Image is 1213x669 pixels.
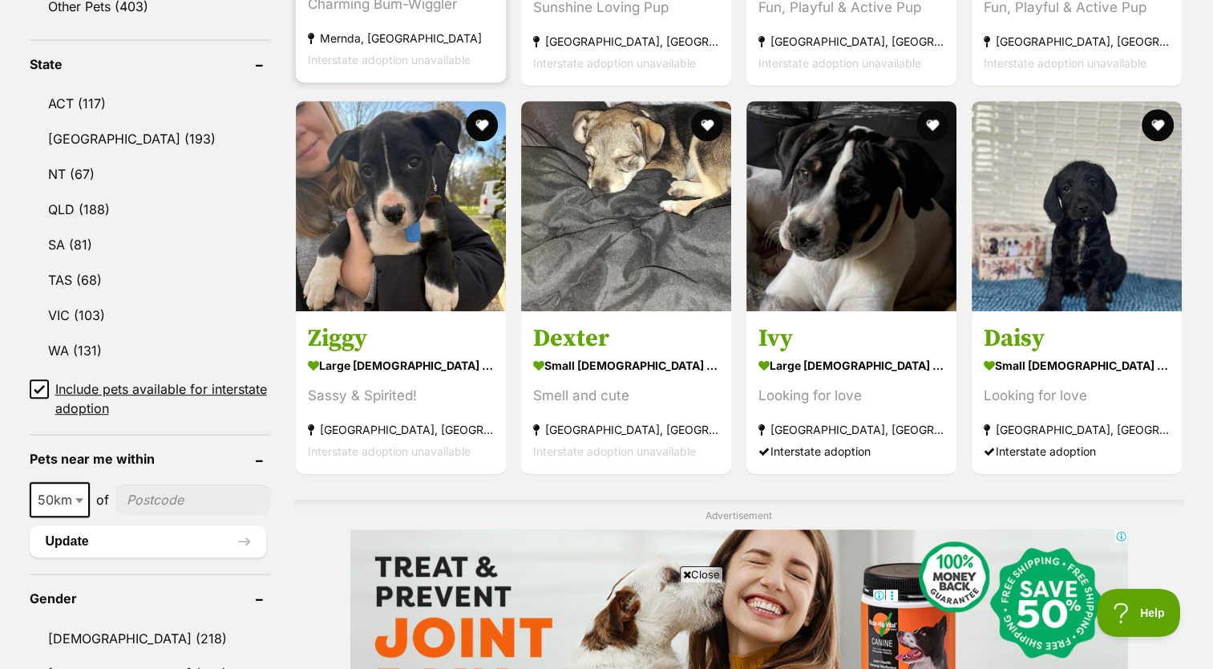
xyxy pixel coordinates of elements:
[984,323,1170,354] h3: Daisy
[984,419,1170,440] strong: [GEOGRAPHIC_DATA], [GEOGRAPHIC_DATA]
[96,490,109,509] span: of
[691,109,723,141] button: favourite
[984,440,1170,462] div: Interstate adoption
[30,193,270,226] a: QLD (188)
[984,354,1170,377] strong: small [DEMOGRAPHIC_DATA] Dog
[30,379,270,418] a: Include pets available for interstate adoption
[984,30,1170,52] strong: [GEOGRAPHIC_DATA], [GEOGRAPHIC_DATA]
[30,334,270,367] a: WA (131)
[30,525,266,557] button: Update
[308,354,494,377] strong: large [DEMOGRAPHIC_DATA] Dog
[466,109,498,141] button: favourite
[533,385,719,407] div: Smell and cute
[758,323,944,354] h3: Ivy
[30,482,90,517] span: 50km
[30,57,270,71] header: State
[984,385,1170,407] div: Looking for love
[296,101,506,311] img: Ziggy - Staffordshire Bull Terrier Dog
[115,485,270,515] input: postcode
[916,109,948,141] button: favourite
[984,56,1146,70] span: Interstate adoption unavailable
[1097,589,1181,637] iframe: Help Scout Beacon - Open
[30,122,270,156] a: [GEOGRAPHIC_DATA] (193)
[55,379,270,418] span: Include pets available for interstate adoption
[30,228,270,262] a: SA (81)
[758,440,944,462] div: Interstate adoption
[30,591,270,606] header: Gender
[30,452,270,466] header: Pets near me within
[308,323,494,354] h3: Ziggy
[533,30,719,52] strong: [GEOGRAPHIC_DATA], [GEOGRAPHIC_DATA]
[521,311,731,474] a: Dexter small [DEMOGRAPHIC_DATA] Dog Smell and cute [GEOGRAPHIC_DATA], [GEOGRAPHIC_DATA] Interstat...
[521,101,731,311] img: Dexter - Fox Terrier (Miniature) Dog
[30,157,270,191] a: NT (67)
[30,298,270,332] a: VIC (103)
[972,101,1182,311] img: Daisy - Poodle (Toy) x Dachshund Dog
[533,419,719,440] strong: [GEOGRAPHIC_DATA], [GEOGRAPHIC_DATA]
[533,323,719,354] h3: Dexter
[758,419,944,440] strong: [GEOGRAPHIC_DATA], [GEOGRAPHIC_DATA]
[746,101,956,311] img: Ivy - Shar Pei Dog
[308,385,494,407] div: Sassy & Spirited!
[30,87,270,120] a: ACT (117)
[296,311,506,474] a: Ziggy large [DEMOGRAPHIC_DATA] Dog Sassy & Spirited! [GEOGRAPHIC_DATA], [GEOGRAPHIC_DATA] Interst...
[533,354,719,377] strong: small [DEMOGRAPHIC_DATA] Dog
[308,444,471,458] span: Interstate adoption unavailable
[972,311,1182,474] a: Daisy small [DEMOGRAPHIC_DATA] Dog Looking for love [GEOGRAPHIC_DATA], [GEOGRAPHIC_DATA] Intersta...
[758,56,921,70] span: Interstate adoption unavailable
[30,263,270,297] a: TAS (68)
[308,53,471,67] span: Interstate adoption unavailable
[533,56,696,70] span: Interstate adoption unavailable
[315,589,899,661] iframe: Advertisement
[308,27,494,49] strong: Mernda, [GEOGRAPHIC_DATA]
[533,444,696,458] span: Interstate adoption unavailable
[758,354,944,377] strong: large [DEMOGRAPHIC_DATA] Dog
[680,566,723,582] span: Close
[758,385,944,407] div: Looking for love
[308,419,494,440] strong: [GEOGRAPHIC_DATA], [GEOGRAPHIC_DATA]
[758,30,944,52] strong: [GEOGRAPHIC_DATA], [GEOGRAPHIC_DATA]
[31,489,88,511] span: 50km
[30,622,270,655] a: [DEMOGRAPHIC_DATA] (218)
[1142,109,1175,141] button: favourite
[746,311,956,474] a: Ivy large [DEMOGRAPHIC_DATA] Dog Looking for love [GEOGRAPHIC_DATA], [GEOGRAPHIC_DATA] Interstate...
